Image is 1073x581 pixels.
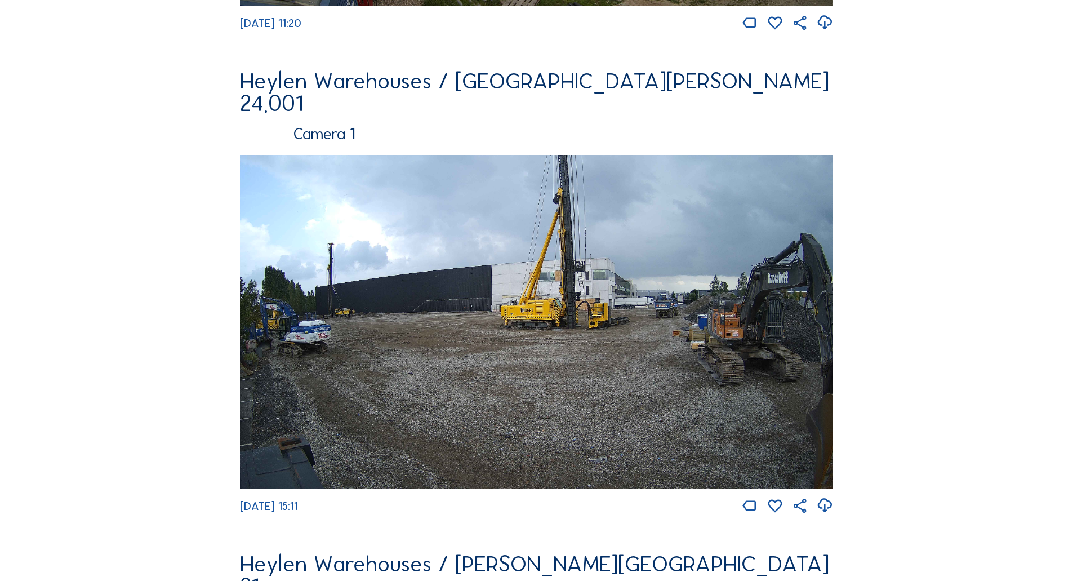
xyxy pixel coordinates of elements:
[240,126,833,141] div: Camera 1
[240,70,833,115] div: Heylen Warehouses / [GEOGRAPHIC_DATA][PERSON_NAME] 24.001
[240,499,298,513] span: [DATE] 15:11
[240,16,301,30] span: [DATE] 11:20
[240,155,833,489] img: Image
